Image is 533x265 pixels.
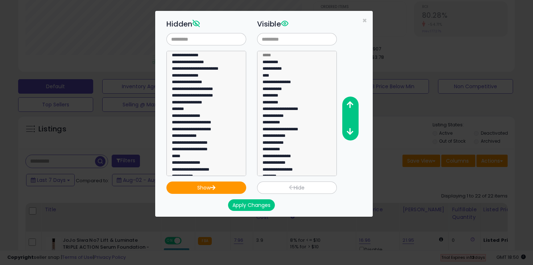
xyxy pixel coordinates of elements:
h3: Visible [257,19,337,29]
button: Hide [257,182,337,194]
h3: Hidden [166,19,246,29]
button: Show [166,182,246,194]
button: Apply Changes [228,199,275,211]
span: × [362,15,367,26]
